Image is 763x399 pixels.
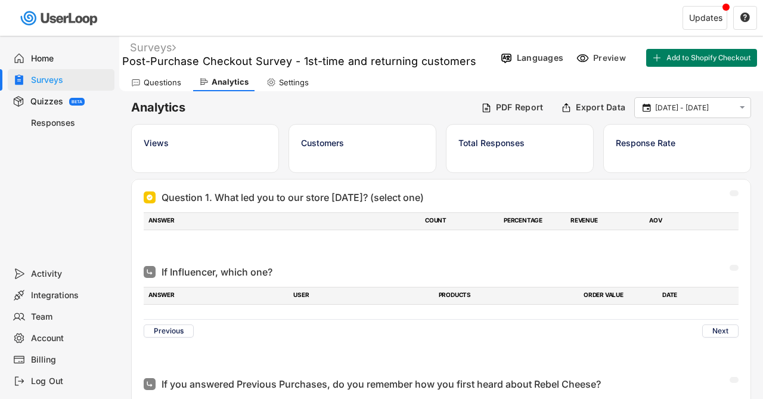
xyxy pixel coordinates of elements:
[31,75,110,86] div: Surveys
[162,190,424,205] div: Question 1. What led you to our store [DATE]? (select one)
[162,265,272,279] div: If Influencer, which one?
[655,102,734,114] input: Select Date Range
[740,13,750,23] button: 
[500,52,513,64] img: Language%20Icon.svg
[740,12,750,23] text: 
[666,54,751,61] span: Add to Shopify Checkout
[31,354,110,366] div: Billing
[30,96,63,107] div: Quizzes
[144,137,266,149] div: Views
[18,6,102,30] img: userloop-logo-01.svg
[72,100,82,104] div: BETA
[31,333,110,344] div: Account
[616,137,739,149] div: Response Rate
[458,137,581,149] div: Total Responses
[584,290,655,301] div: ORDER VALUE
[439,290,576,301] div: PRODUCTS
[689,14,722,22] div: Updates
[646,49,757,67] button: Add to Shopify Checkout
[146,194,153,201] img: Single Select
[31,53,110,64] div: Home
[148,290,286,301] div: ANSWER
[649,216,721,227] div: AOV
[576,102,625,113] div: Export Data
[31,376,110,387] div: Log Out
[162,377,601,391] div: If you answered Previous Purchases, do you remember how you first heard about Rebel Cheese?
[144,78,181,88] div: Questions
[122,55,476,67] font: Post-Purchase Checkout Survey - 1st-time and returning customers
[737,103,748,113] button: 
[301,137,424,149] div: Customers
[146,268,153,276] img: Open Ended
[425,216,497,227] div: COUNT
[31,268,110,280] div: Activity
[641,103,652,113] button: 
[146,381,153,388] img: Multi Select
[144,324,194,338] button: Previous
[293,290,431,301] div: USER
[570,216,642,227] div: REVENUE
[504,216,563,227] div: PERCENTAGE
[702,324,739,338] button: Next
[148,216,418,227] div: ANSWER
[130,41,176,54] div: Surveys
[279,78,309,88] div: Settings
[31,290,110,301] div: Integrations
[593,52,629,63] div: Preview
[662,290,734,301] div: DATE
[496,102,544,113] div: PDF Report
[131,100,472,116] h6: Analytics
[643,102,651,113] text: 
[740,103,745,113] text: 
[31,117,110,129] div: Responses
[517,52,563,63] div: Languages
[212,77,249,87] div: Analytics
[31,311,110,323] div: Team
